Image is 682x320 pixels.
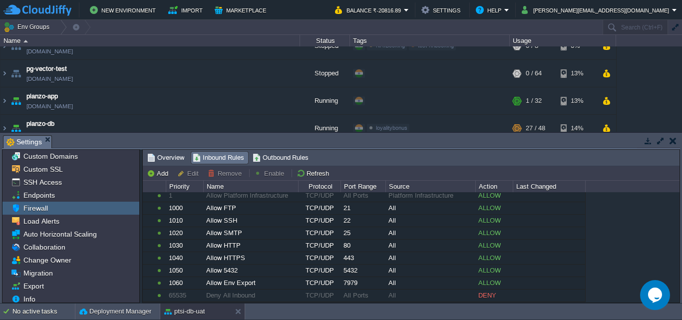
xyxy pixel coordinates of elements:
[299,190,340,202] div: TCP/UDP
[167,181,203,192] div: Priority
[21,191,56,200] a: Endpoints
[254,169,287,178] button: Enable
[21,217,61,226] span: Load Alerts
[166,202,203,214] div: 1000
[341,215,385,227] div: 22
[26,101,73,111] a: [DOMAIN_NAME]
[0,60,8,87] img: AMDAwAAAACH5BAEAAAAALAAAAAABAAEAAAICRAEAOw==
[421,4,463,16] button: Settings
[204,227,298,239] div: Allow SMTP
[193,152,244,163] span: Inbound Rules
[166,215,203,227] div: 1010
[21,204,49,213] a: Firewall
[166,227,203,239] div: 1020
[297,169,332,178] button: Refresh
[341,181,385,192] div: Port Range
[166,290,203,302] div: 65535
[0,87,8,114] img: AMDAwAAAACH5BAEAAAAALAAAAAABAAEAAAICRAEAOw==
[0,115,8,142] img: AMDAwAAAACH5BAEAAAAALAAAAAABAAEAAAICRAEAOw==
[299,202,340,214] div: TCP/UDP
[341,190,385,202] div: All Ports
[21,165,64,174] a: Custom SSL
[21,243,67,252] span: Collaboration
[341,202,385,214] div: 21
[386,277,475,289] div: All
[164,307,205,317] button: ptsi-db-uat
[26,91,58,101] a: planzo-app
[21,269,54,278] a: Migration
[204,252,298,264] div: Allow HTTPS
[12,304,75,320] div: No active tasks
[300,87,350,114] div: Running
[386,240,475,252] div: All
[147,152,184,163] span: Overview
[166,240,203,252] div: 1030
[26,64,67,74] a: pg-vector-test
[9,60,23,87] img: AMDAwAAAACH5BAEAAAAALAAAAAABAAEAAAICRAEAOw==
[147,169,171,178] button: Add
[90,4,159,16] button: New Environment
[341,227,385,239] div: 25
[204,265,298,277] div: Allow 5432
[26,74,73,84] span: [DOMAIN_NAME]
[208,169,245,178] button: Remove
[21,178,63,187] a: SSH Access
[514,181,585,192] div: Last Changed
[386,252,475,264] div: All
[26,129,73,139] span: [DOMAIN_NAME]
[561,115,593,142] div: 14%
[204,290,298,302] div: Deny All Inbound
[476,215,512,227] div: ALLOW
[476,290,512,302] div: DENY
[376,125,407,131] span: loyalitybonus
[510,35,616,46] div: Usage
[341,277,385,289] div: 7979
[299,290,340,302] div: TCP/UDP
[476,240,512,252] div: ALLOW
[350,35,509,46] div: Tags
[79,307,151,317] button: Deployment Manager
[335,4,404,16] button: Balance ₹-20816.89
[476,190,512,202] div: ALLOW
[476,227,512,239] div: ALLOW
[640,280,672,310] iframe: chat widget
[386,227,475,239] div: All
[476,265,512,277] div: ALLOW
[9,87,23,114] img: AMDAwAAAACH5BAEAAAAALAAAAAABAAEAAAICRAEAOw==
[299,181,341,192] div: Protocol
[386,181,475,192] div: Source
[299,240,340,252] div: TCP/UDP
[26,119,54,129] a: planzo-db
[253,152,309,163] span: Outbound Rules
[386,190,475,202] div: Platform Infrastructure
[3,4,71,16] img: CloudJiffy
[526,87,542,114] div: 1 / 32
[522,4,672,16] button: [PERSON_NAME][EMAIL_ADDRESS][DOMAIN_NAME]
[166,252,203,264] div: 1040
[204,190,298,202] div: Allow Platform Infrastructure
[21,295,37,304] span: Info
[476,202,512,214] div: ALLOW
[341,252,385,264] div: 443
[300,115,350,142] div: Running
[476,277,512,289] div: ALLOW
[21,230,98,239] a: Auto Horizontal Scaling
[204,202,298,214] div: Allow FTP
[526,60,542,87] div: 0 / 64
[300,60,350,87] div: Stopped
[21,282,45,291] a: Export
[204,240,298,252] div: Allow HTTP
[386,290,475,302] div: All
[21,256,73,265] a: Change Owner
[526,115,545,142] div: 27 / 48
[299,227,340,239] div: TCP/UDP
[204,181,298,192] div: Name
